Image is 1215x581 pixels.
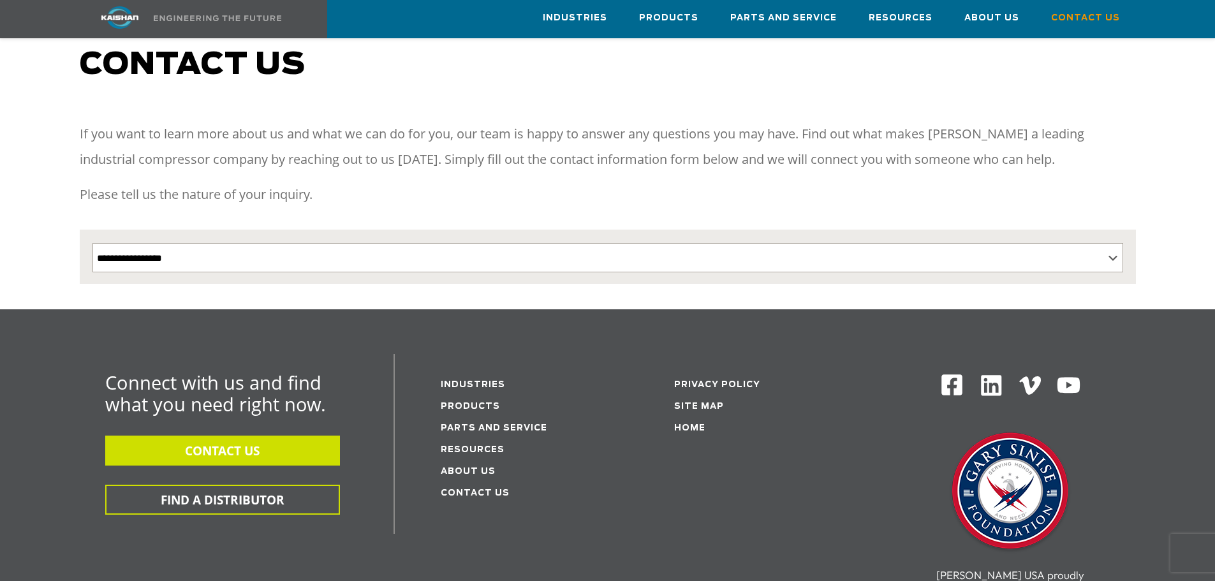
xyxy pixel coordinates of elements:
[1056,373,1081,398] img: Youtube
[105,370,326,416] span: Connect with us and find what you need right now.
[1019,376,1041,395] img: Vimeo
[543,11,607,26] span: Industries
[674,381,760,389] a: Privacy Policy
[80,121,1136,172] p: If you want to learn more about us and what we can do for you, our team is happy to answer any qu...
[869,1,932,35] a: Resources
[1051,1,1120,35] a: Contact Us
[964,1,1019,35] a: About Us
[441,489,510,497] a: Contact Us
[869,11,932,26] span: Resources
[80,182,1136,207] p: Please tell us the nature of your inquiry.
[543,1,607,35] a: Industries
[946,429,1074,556] img: Gary Sinise Foundation
[730,11,837,26] span: Parts and Service
[105,485,340,515] button: FIND A DISTRIBUTOR
[441,424,547,432] a: Parts and service
[639,1,698,35] a: Products
[441,381,505,389] a: Industries
[674,402,724,411] a: Site Map
[674,424,705,432] a: Home
[441,467,496,476] a: About Us
[441,402,500,411] a: Products
[964,11,1019,26] span: About Us
[1051,11,1120,26] span: Contact Us
[940,373,964,397] img: Facebook
[730,1,837,35] a: Parts and Service
[979,373,1004,398] img: Linkedin
[154,15,281,21] img: Engineering the future
[441,446,504,454] a: Resources
[105,436,340,466] button: CONTACT US
[72,6,168,29] img: kaishan logo
[639,11,698,26] span: Products
[80,50,306,80] span: Contact us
